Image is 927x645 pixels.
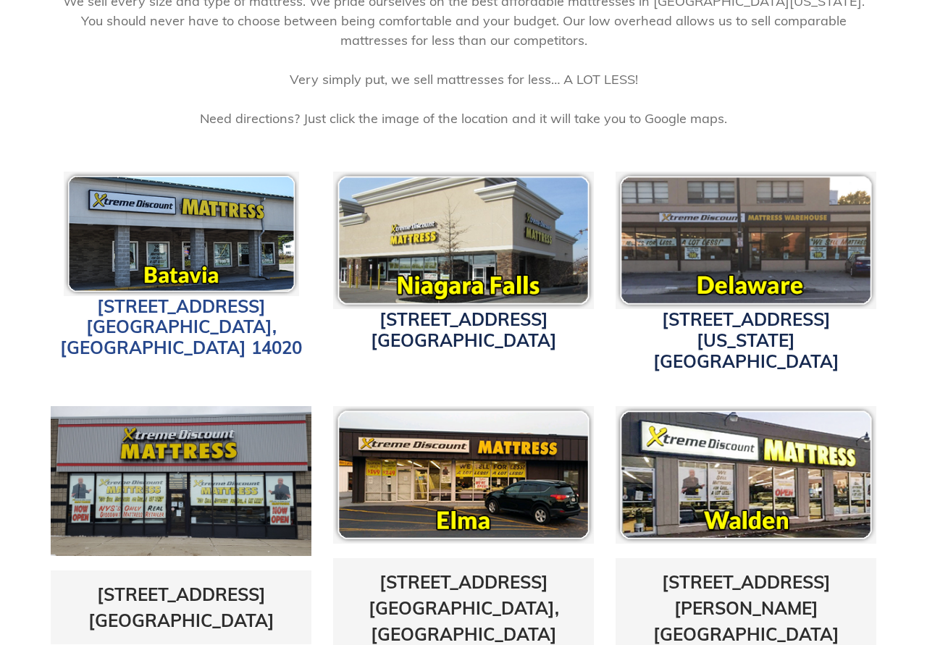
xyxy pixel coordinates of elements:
a: [STREET_ADDRESS][US_STATE][GEOGRAPHIC_DATA] [653,308,839,372]
a: [STREET_ADDRESS][GEOGRAPHIC_DATA] [88,583,274,631]
a: [STREET_ADDRESS][PERSON_NAME][GEOGRAPHIC_DATA] [653,571,839,645]
a: [STREET_ADDRESS][GEOGRAPHIC_DATA] [371,308,557,351]
img: pf-16118c81--waldenicon.png [616,406,876,544]
img: pf-118c8166--delawareicon.png [616,172,876,309]
a: [STREET_ADDRESS][GEOGRAPHIC_DATA], [GEOGRAPHIC_DATA] 14020 [60,295,302,359]
img: transit-store-photo2-1642015179745.jpg [51,406,311,556]
img: pf-c8c7db02--bataviaicon.png [64,172,299,296]
img: Xtreme Discount Mattress Niagara Falls [333,172,594,309]
img: pf-8166afa1--elmaicon.png [333,406,594,544]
